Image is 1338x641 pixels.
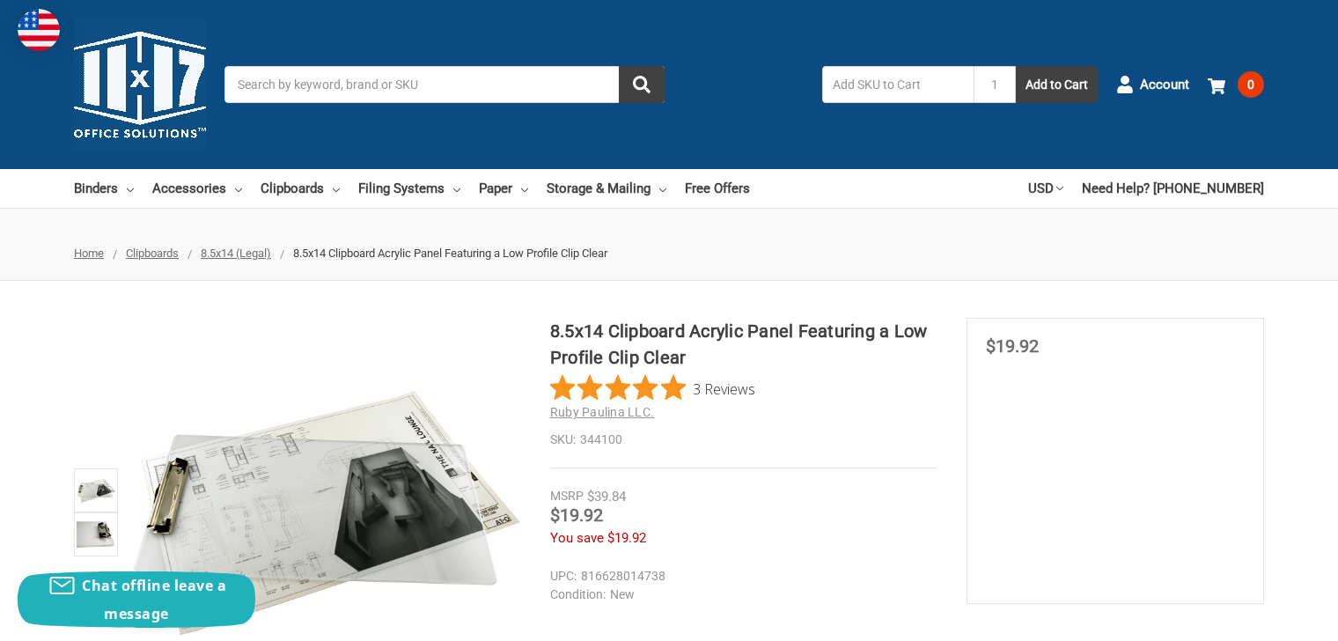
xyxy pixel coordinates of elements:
span: Account [1140,75,1189,95]
a: Clipboards [261,169,340,208]
button: Rated 5 out of 5 stars from 3 reviews. Jump to reviews. [550,375,755,402]
dd: New [550,586,930,604]
button: Chat offline leave a message [18,571,255,628]
span: You save [550,530,604,546]
dt: UPC: [550,567,577,586]
img: 8.5x14 Clipboard Acrylic Panel Featuring a Low Profile Clip Clear [77,515,115,554]
span: $39.84 [587,489,626,505]
a: 8.5x14 (Legal) [201,247,271,260]
dt: Condition: [550,586,606,604]
button: Add to Cart [1016,66,1098,103]
span: 8.5x14 Clipboard Acrylic Panel Featuring a Low Profile Clip Clear [293,247,607,260]
span: Chat offline leave a message [82,576,226,623]
span: 3 Reviews [693,375,755,402]
a: Binders [74,169,134,208]
a: Filing Systems [358,169,460,208]
a: Free Offers [685,169,750,208]
img: 11x17.com [74,18,206,151]
div: MSRP [550,487,584,505]
span: $19.92 [607,530,646,546]
dd: 344100 [550,431,937,449]
a: Need Help? [PHONE_NUMBER] [1082,169,1264,208]
a: Storage & Mailing [547,169,666,208]
dd: 816628014738 [550,567,930,586]
a: Home [74,247,104,260]
img: 8.5x14 Clipboard Acrylic Panel Featuring a Low Profile Clip Clear [77,471,115,510]
iframe: Google Customer Reviews [1193,593,1338,641]
span: $19.92 [986,335,1039,357]
input: Add SKU to Cart [822,66,974,103]
a: Paper [479,169,528,208]
span: $19.92 [550,505,603,526]
img: duty and tax information for United States [18,9,60,51]
a: USD [1028,169,1063,208]
a: Accessories [152,169,242,208]
span: 0 [1238,71,1264,98]
dt: SKU: [550,431,576,449]
input: Search by keyword, brand or SKU [224,66,665,103]
a: Account [1116,62,1189,107]
a: 0 [1208,62,1264,107]
a: Ruby Paulina LLC. [550,405,654,419]
h1: 8.5x14 Clipboard Acrylic Panel Featuring a Low Profile Clip Clear [550,318,937,371]
a: Clipboards [126,247,179,260]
